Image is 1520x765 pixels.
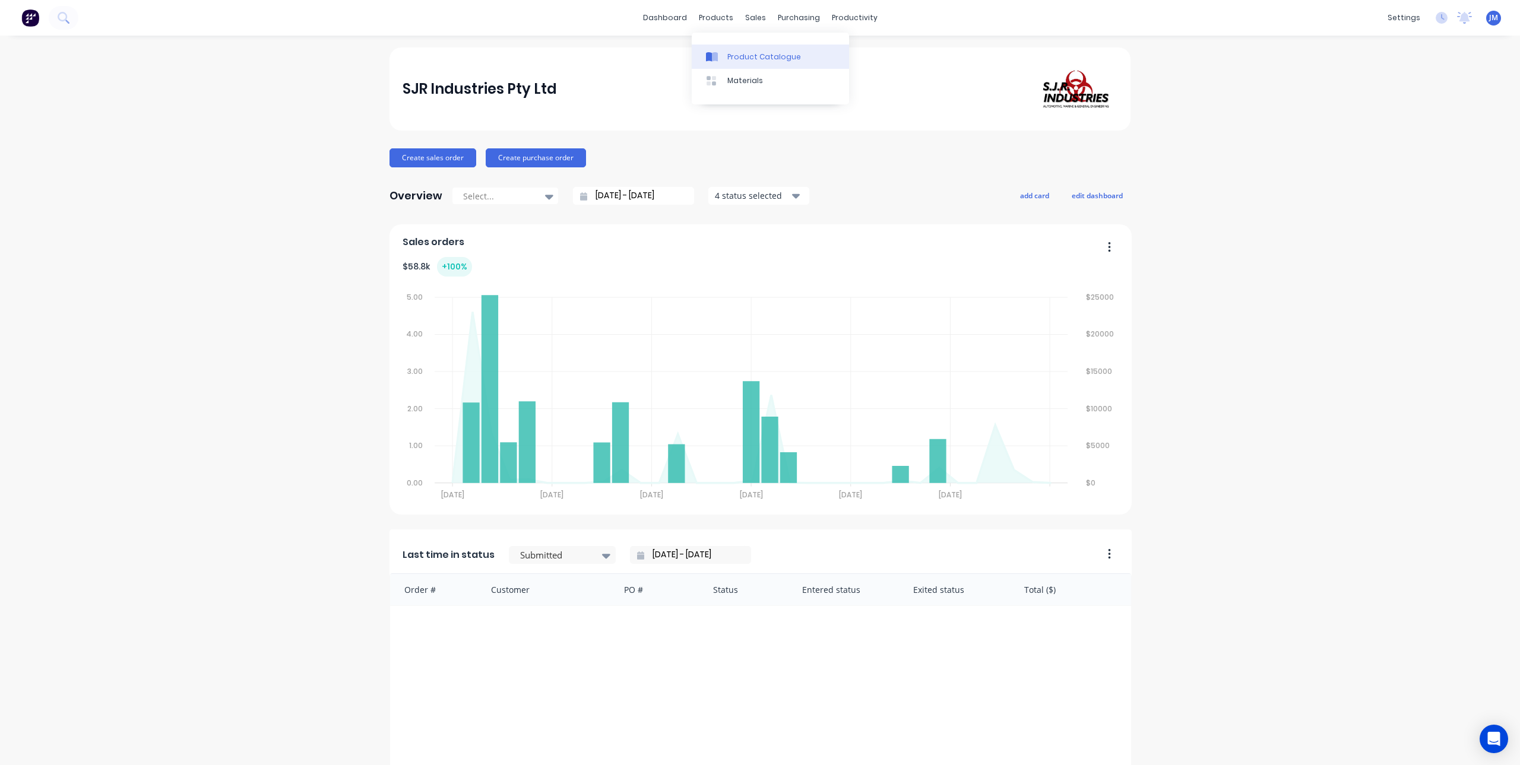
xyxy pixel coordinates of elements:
[727,75,763,86] div: Materials
[1087,440,1110,450] tspan: $5000
[644,546,746,564] input: Filter by date
[1087,478,1096,488] tspan: $0
[390,574,479,605] div: Order #
[1034,64,1117,114] img: SJR Industries Pty Ltd
[407,292,423,302] tspan: 5.00
[403,235,464,249] span: Sales orders
[441,490,464,500] tspan: [DATE]
[406,329,423,339] tspan: 4.00
[693,9,739,27] div: products
[403,548,495,562] span: Last time in status
[540,490,563,500] tspan: [DATE]
[1012,188,1057,203] button: add card
[715,189,790,202] div: 4 status selected
[740,490,763,500] tspan: [DATE]
[1480,725,1508,753] div: Open Intercom Messenger
[701,574,790,605] div: Status
[739,9,772,27] div: sales
[727,52,801,62] div: Product Catalogue
[939,490,962,500] tspan: [DATE]
[407,478,423,488] tspan: 0.00
[612,574,701,605] div: PO #
[692,45,849,68] a: Product Catalogue
[407,404,423,414] tspan: 2.00
[389,148,476,167] button: Create sales order
[1489,12,1498,23] span: JM
[403,77,557,101] div: SJR Industries Pty Ltd
[637,9,693,27] a: dashboard
[1087,292,1114,302] tspan: $25000
[640,490,663,500] tspan: [DATE]
[1064,188,1130,203] button: edit dashboard
[403,257,472,277] div: $ 58.8k
[486,148,586,167] button: Create purchase order
[708,187,809,205] button: 4 status selected
[790,574,901,605] div: Entered status
[1012,574,1131,605] div: Total ($)
[437,257,472,277] div: + 100 %
[21,9,39,27] img: Factory
[1087,329,1114,339] tspan: $20000
[479,574,613,605] div: Customer
[407,366,423,376] tspan: 3.00
[389,184,442,208] div: Overview
[901,574,1012,605] div: Exited status
[1087,404,1113,414] tspan: $10000
[409,440,423,450] tspan: 1.00
[1087,366,1113,376] tspan: $15000
[772,9,826,27] div: purchasing
[692,69,849,93] a: Materials
[826,9,883,27] div: productivity
[840,490,863,500] tspan: [DATE]
[1382,9,1426,27] div: settings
